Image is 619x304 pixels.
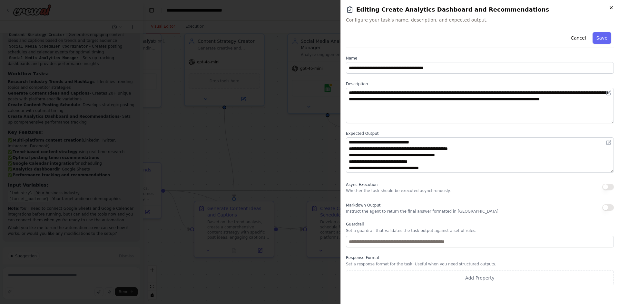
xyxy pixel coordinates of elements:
button: Open in editor [605,89,613,97]
button: Open in editor [605,139,613,146]
span: Async Execution [346,182,378,187]
label: Guardrail [346,222,614,227]
button: Cancel [567,32,590,44]
p: Set a guardrail that validates the task output against a set of rules. [346,228,614,233]
button: Add Property [346,271,614,285]
p: Set a response format for the task. Useful when you need structured outputs. [346,262,614,267]
p: Whether the task should be executed asynchronously. [346,188,451,193]
p: Instruct the agent to return the final answer formatted in [GEOGRAPHIC_DATA] [346,209,498,214]
span: Markdown Output [346,203,380,207]
label: Response Format [346,255,614,260]
label: Expected Output [346,131,614,136]
span: Configure your task's name, description, and expected output. [346,17,614,23]
label: Description [346,81,614,87]
button: Save [593,32,611,44]
label: Name [346,56,614,61]
h2: Editing Create Analytics Dashboard and Recommendations [346,5,614,14]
